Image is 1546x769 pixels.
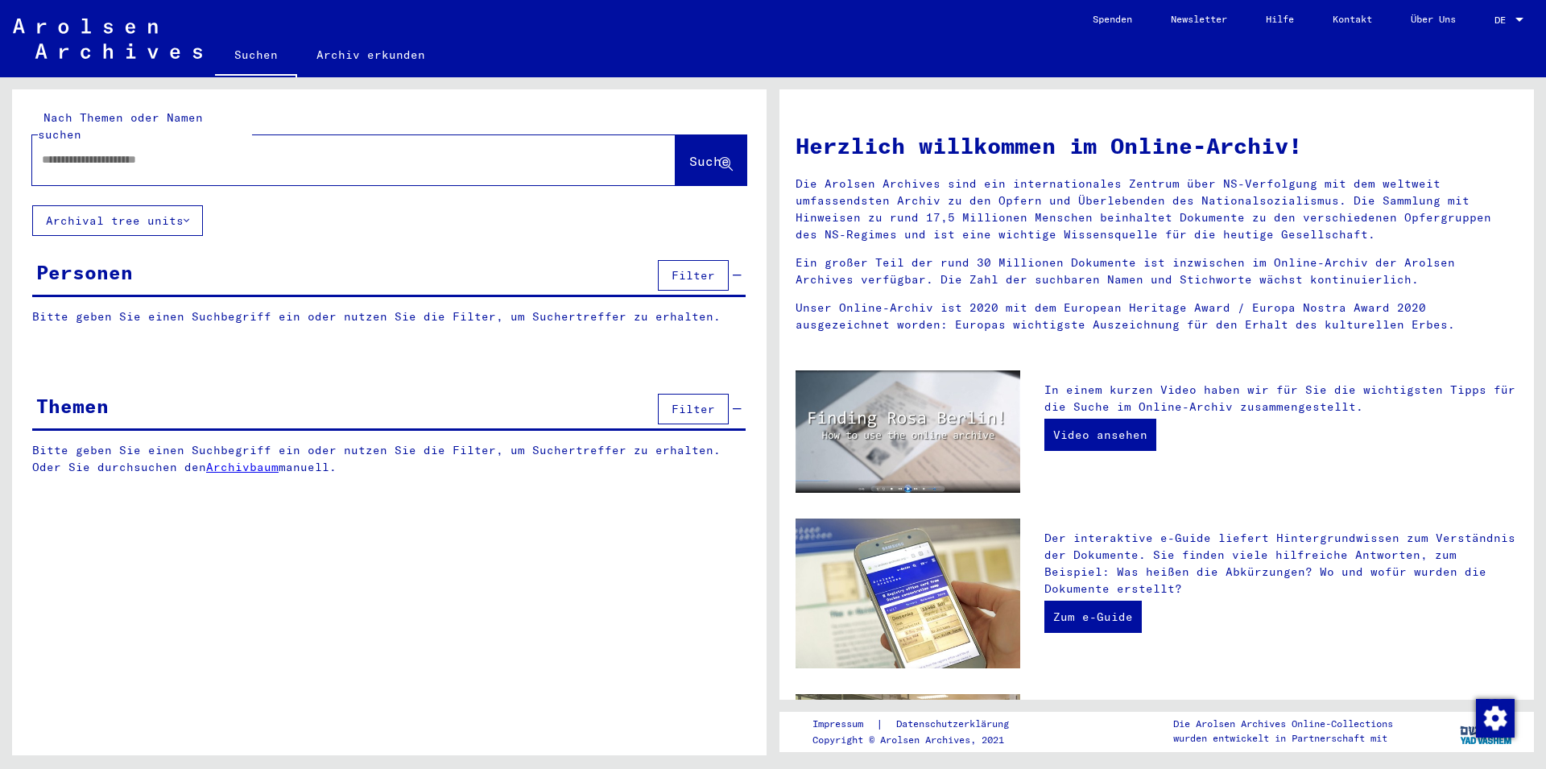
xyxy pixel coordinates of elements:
p: Bitte geben Sie einen Suchbegriff ein oder nutzen Sie die Filter, um Suchertreffer zu erhalten. O... [32,442,746,476]
span: DE [1494,14,1512,26]
div: | [812,716,1028,733]
a: Datenschutzerklärung [883,716,1028,733]
div: Personen [36,258,133,287]
span: Filter [672,402,715,416]
p: Die Arolsen Archives Online-Collections [1173,717,1393,731]
button: Filter [658,260,729,291]
img: eguide.jpg [796,519,1020,668]
a: Archiv erkunden [297,35,444,74]
p: Unser Online-Archiv ist 2020 mit dem European Heritage Award / Europa Nostra Award 2020 ausgezeic... [796,300,1518,333]
p: Die Arolsen Archives sind ein internationales Zentrum über NS-Verfolgung mit dem weltweit umfasse... [796,176,1518,243]
img: video.jpg [796,370,1020,493]
p: Ein großer Teil der rund 30 Millionen Dokumente ist inzwischen im Online-Archiv der Arolsen Archi... [796,254,1518,288]
mat-label: Nach Themen oder Namen suchen [38,110,203,142]
span: Filter [672,268,715,283]
button: Suche [676,135,746,185]
h1: Herzlich willkommen im Online-Archiv! [796,129,1518,163]
span: Suche [689,153,730,169]
p: Der interaktive e-Guide liefert Hintergrundwissen zum Verständnis der Dokumente. Sie finden viele... [1044,530,1518,597]
a: Zum e-Guide [1044,601,1142,633]
p: Bitte geben Sie einen Suchbegriff ein oder nutzen Sie die Filter, um Suchertreffer zu erhalten. [32,308,746,325]
img: Zustimmung ändern [1476,699,1515,738]
a: Archivbaum [206,460,279,474]
button: Archival tree units [32,205,203,236]
p: In einem kurzen Video haben wir für Sie die wichtigsten Tipps für die Suche im Online-Archiv zusa... [1044,382,1518,416]
a: Impressum [812,716,876,733]
p: wurden entwickelt in Partnerschaft mit [1173,731,1393,746]
img: Arolsen_neg.svg [13,19,202,59]
p: Copyright © Arolsen Archives, 2021 [812,733,1028,747]
a: Suchen [215,35,297,77]
button: Filter [658,394,729,424]
a: Video ansehen [1044,419,1156,451]
img: yv_logo.png [1457,711,1517,751]
div: Themen [36,391,109,420]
